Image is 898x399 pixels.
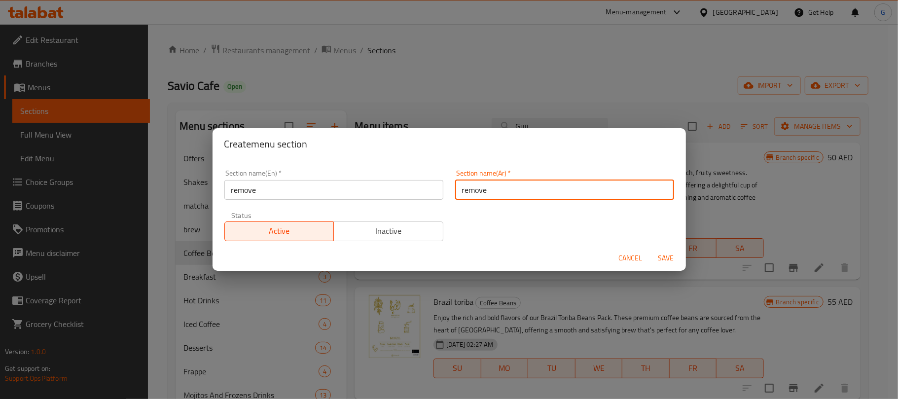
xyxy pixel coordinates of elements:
button: Cancel [615,249,647,267]
button: Save [650,249,682,267]
button: Inactive [333,221,443,241]
span: Save [654,252,678,264]
span: Cancel [619,252,643,264]
input: Please enter section name(en) [224,180,443,200]
input: Please enter section name(ar) [455,180,674,200]
h2: Create menu section [224,136,674,152]
span: Inactive [338,224,439,238]
span: Active [229,224,330,238]
button: Active [224,221,334,241]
